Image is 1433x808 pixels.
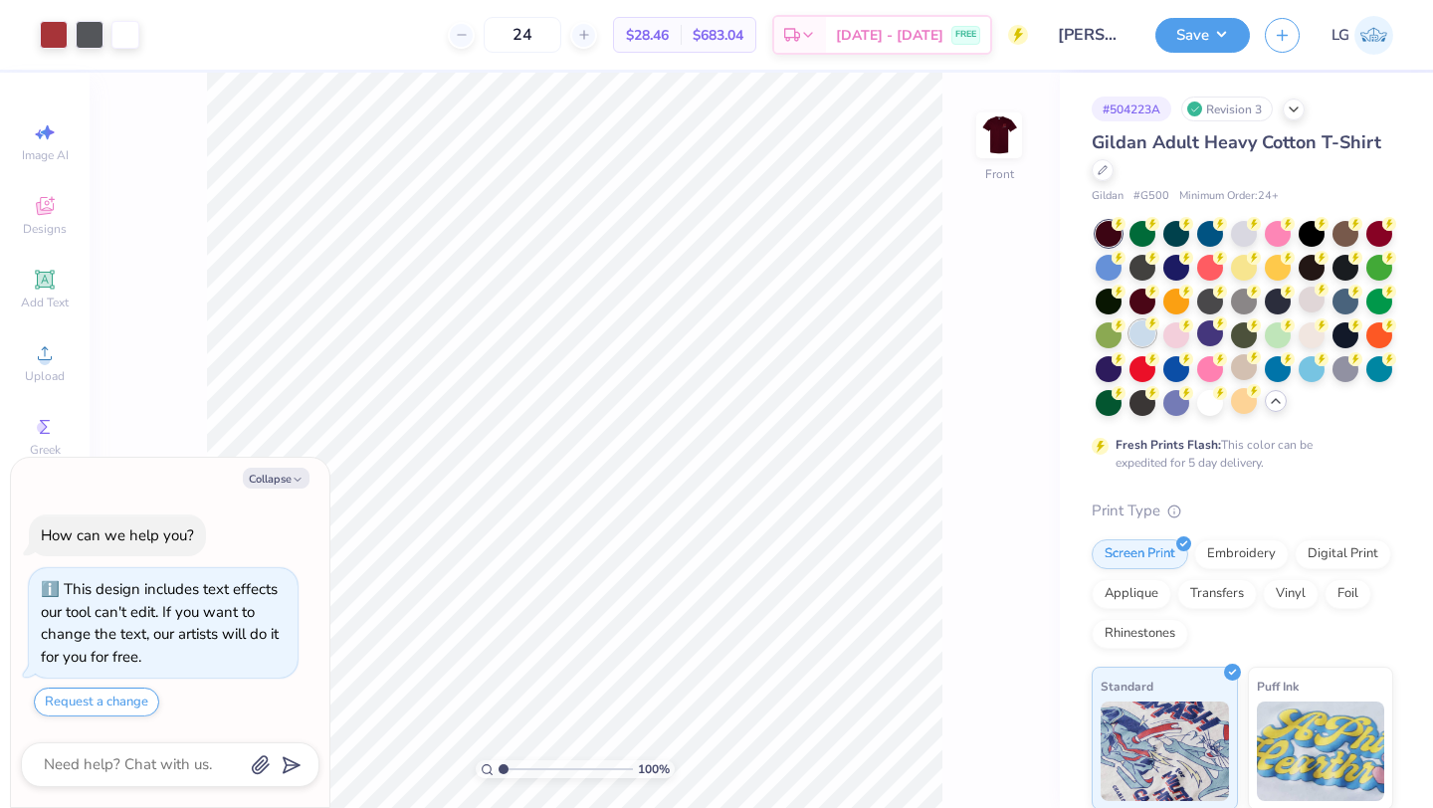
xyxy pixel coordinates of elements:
input: Untitled Design [1043,15,1140,55]
span: $683.04 [693,25,743,46]
span: FREE [955,28,976,42]
a: LG [1331,16,1393,55]
div: This design includes text effects our tool can't edit. If you want to change the text, our artist... [41,579,279,667]
span: Minimum Order: 24 + [1179,188,1279,205]
div: Print Type [1092,500,1393,522]
span: Upload [25,368,65,384]
button: Save [1155,18,1250,53]
div: Revision 3 [1181,97,1273,121]
img: Standard [1101,702,1229,801]
span: Add Text [21,295,69,310]
div: Screen Print [1092,539,1188,569]
span: # G500 [1133,188,1169,205]
div: How can we help you? [41,525,194,545]
strong: Fresh Prints Flash: [1116,437,1221,453]
img: Front [979,115,1019,155]
div: Foil [1325,579,1371,609]
button: Request a change [34,688,159,716]
div: This color can be expedited for 5 day delivery. [1116,436,1360,472]
span: $28.46 [626,25,669,46]
div: Front [985,165,1014,183]
span: Gildan Adult Heavy Cotton T-Shirt [1092,130,1381,154]
img: Lijo George [1354,16,1393,55]
div: Vinyl [1263,579,1319,609]
span: 100 % [638,760,670,778]
span: Standard [1101,676,1153,697]
span: Greek [30,442,61,458]
span: Gildan [1092,188,1124,205]
div: Digital Print [1295,539,1391,569]
div: Rhinestones [1092,619,1188,649]
div: Transfers [1177,579,1257,609]
button: Collapse [243,468,309,489]
div: Applique [1092,579,1171,609]
span: Puff Ink [1257,676,1299,697]
span: [DATE] - [DATE] [836,25,943,46]
img: Puff Ink [1257,702,1385,801]
div: Embroidery [1194,539,1289,569]
span: Designs [23,221,67,237]
input: – – [484,17,561,53]
div: # 504223A [1092,97,1171,121]
span: Image AI [22,147,69,163]
span: LG [1331,24,1349,47]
